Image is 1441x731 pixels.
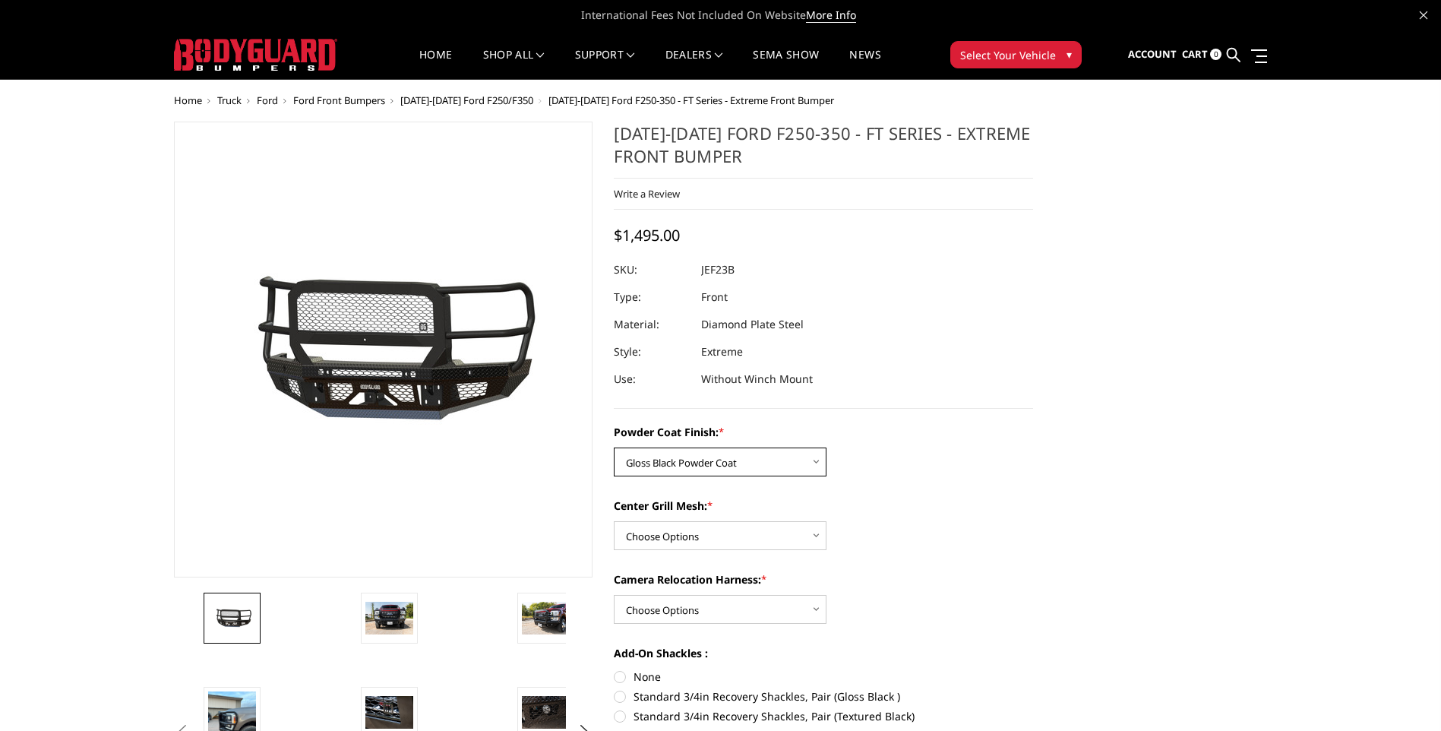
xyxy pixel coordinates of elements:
dd: JEF23B [701,256,735,283]
a: More Info [806,8,856,23]
span: Cart [1182,47,1208,61]
dd: Extreme [701,338,743,365]
label: Standard 3/4in Recovery Shackles, Pair (Textured Black) [614,708,1033,724]
a: 2023-2026 Ford F250-350 - FT Series - Extreme Front Bumper [174,122,593,578]
span: Select Your Vehicle [960,47,1056,63]
a: Write a Review [614,187,680,201]
span: 0 [1210,49,1221,60]
a: [DATE]-[DATE] Ford F250/F350 [400,93,533,107]
a: SEMA Show [753,49,819,79]
h1: [DATE]-[DATE] Ford F250-350 - FT Series - Extreme Front Bumper [614,122,1033,179]
a: Support [575,49,635,79]
img: 2023-2026 Ford F250-350 - FT Series - Extreme Front Bumper [365,696,413,728]
img: 2023-2026 Ford F250-350 - FT Series - Extreme Front Bumper [208,607,256,629]
img: 2023-2026 Ford F250-350 - FT Series - Extreme Front Bumper [365,602,413,634]
a: shop all [483,49,545,79]
label: Standard 3/4in Recovery Shackles, Pair (Gloss Black ) [614,688,1033,704]
label: Powder Coat Finish: [614,424,1033,440]
dt: Material: [614,311,690,338]
a: Dealers [665,49,723,79]
a: Ford [257,93,278,107]
a: Truck [217,93,242,107]
img: BODYGUARD BUMPERS [174,39,337,71]
label: Center Grill Mesh: [614,498,1033,514]
iframe: Chat Widget [1365,658,1441,731]
a: Account [1128,34,1177,75]
a: Home [174,93,202,107]
label: Camera Relocation Harness: [614,571,1033,587]
dd: Diamond Plate Steel [701,311,804,338]
img: 2023-2026 Ford F250-350 - FT Series - Extreme Front Bumper [522,696,570,728]
span: ▾ [1067,46,1072,62]
dt: Type: [614,283,690,311]
label: None [614,669,1033,685]
label: Add-On Shackles : [614,645,1033,661]
button: Select Your Vehicle [950,41,1082,68]
dt: SKU: [614,256,690,283]
dt: Use: [614,365,690,393]
img: 2023-2026 Ford F250-350 - FT Series - Extreme Front Bumper [522,602,570,634]
span: [DATE]-[DATE] Ford F250-350 - FT Series - Extreme Front Bumper [548,93,834,107]
span: Account [1128,47,1177,61]
dd: Without Winch Mount [701,365,813,393]
a: News [849,49,880,79]
span: $1,495.00 [614,225,680,245]
a: Cart 0 [1182,34,1221,75]
a: Ford Front Bumpers [293,93,385,107]
dd: Front [701,283,728,311]
dt: Style: [614,338,690,365]
a: Home [419,49,452,79]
